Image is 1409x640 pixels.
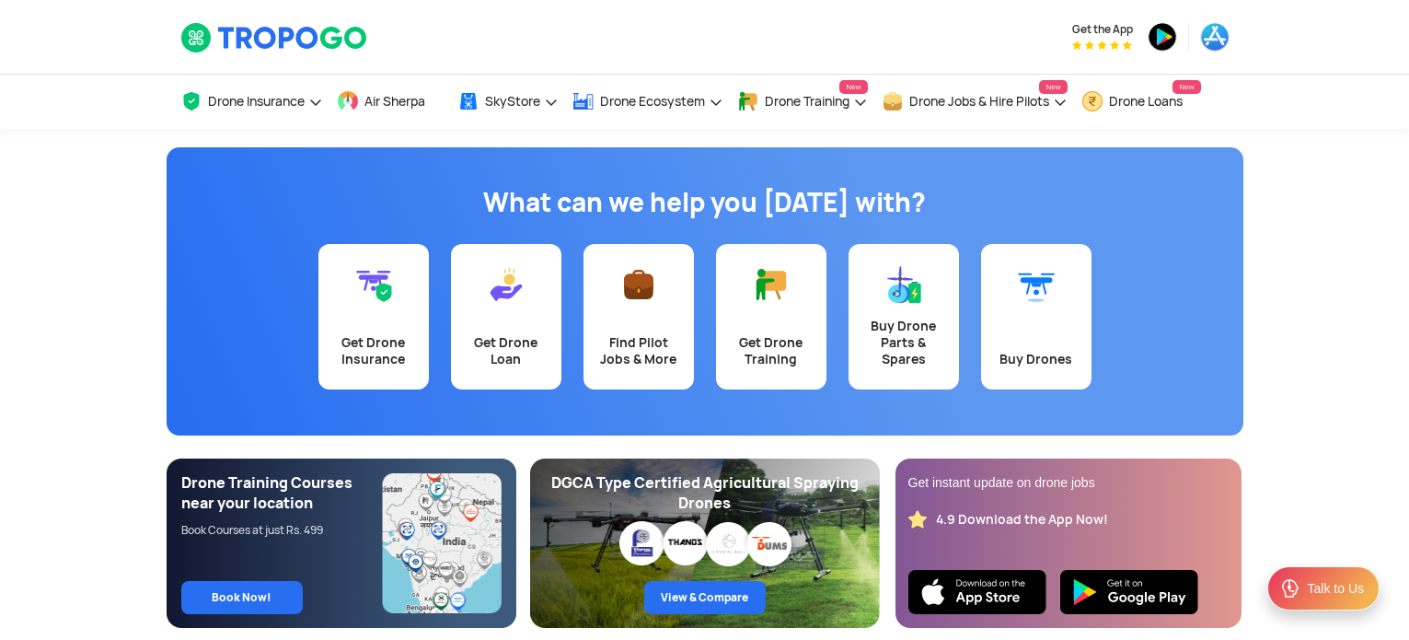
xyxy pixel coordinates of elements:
div: DGCA Type Certified Agricultural Spraying Drones [545,473,865,514]
a: Find Pilot Jobs & More [583,244,694,390]
img: appstore [1200,22,1230,52]
div: Get Drone Insurance [329,334,418,367]
div: Talk to Us [1308,579,1364,598]
span: New [1172,80,1200,94]
a: Get Drone Loan [451,244,561,390]
div: Get instant update on drone jobs [908,473,1229,492]
a: SkyStore [457,75,559,129]
img: star_rating [908,510,927,529]
div: Get Drone Training [727,334,815,367]
a: Get Drone Insurance [318,244,429,390]
a: Buy Drone Parts & Spares [849,244,959,390]
img: Get Drone Insurance [355,266,392,303]
a: Book Now! [181,581,303,614]
img: Find Pilot Jobs & More [620,266,657,303]
img: Buy Drone Parts & Spares [885,266,922,303]
img: ic_Support.svg [1279,577,1301,599]
div: 4.9 Download the App Now! [936,511,1108,529]
span: SkyStore [485,94,540,109]
a: View & Compare [644,581,766,614]
span: Drone Loans [1109,94,1183,109]
a: Get Drone Training [716,244,826,390]
a: Drone Jobs & Hire PilotsNew [882,75,1068,129]
img: Get Drone Training [753,266,790,303]
img: Buy Drones [1018,266,1055,303]
img: Ios [908,570,1046,614]
span: New [839,80,867,94]
div: Buy Drone Parts & Spares [860,318,948,367]
img: Playstore [1060,570,1198,614]
span: Drone Ecosystem [600,94,705,109]
span: Get the App [1072,22,1133,37]
span: Drone Training [765,94,849,109]
div: Find Pilot Jobs & More [595,334,683,367]
a: Air Sherpa [337,75,444,129]
img: Get Drone Loan [488,266,525,303]
a: Drone Ecosystem [572,75,723,129]
a: Buy Drones [981,244,1091,390]
img: TropoGo Logo [180,22,369,53]
a: Drone LoansNew [1081,75,1201,129]
div: Drone Training Courses near your location [181,473,383,514]
span: Drone Jobs & Hire Pilots [909,94,1049,109]
a: Drone Insurance [180,75,323,129]
img: playstore [1148,22,1177,52]
div: Get Drone Loan [462,334,550,367]
span: New [1039,80,1067,94]
span: Air Sherpa [364,94,425,109]
span: Drone Insurance [208,94,305,109]
a: Drone TrainingNew [737,75,868,129]
div: Buy Drones [992,351,1080,367]
div: Book Courses at just Rs. 499 [181,523,383,538]
img: App Raking [1072,41,1132,50]
h1: What can we help you [DATE] with? [180,184,1230,221]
